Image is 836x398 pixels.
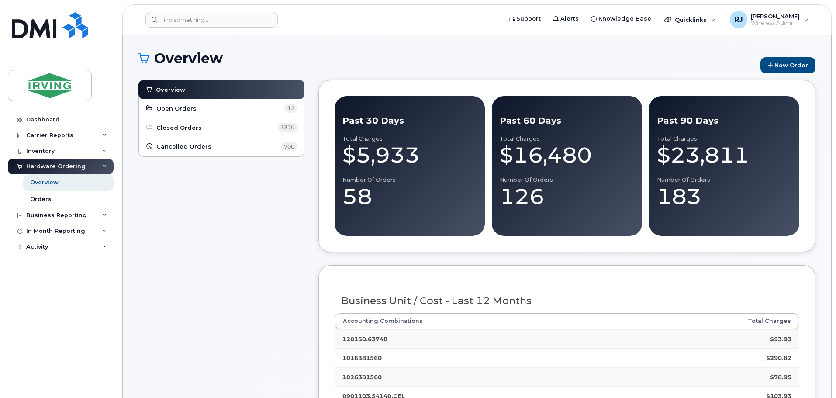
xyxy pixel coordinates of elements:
div: Total Charges [342,135,477,142]
a: Open Orders 12 [145,103,297,114]
a: Closed Orders 3370 [145,122,297,133]
a: New Order [760,57,815,73]
h1: Overview [138,51,756,66]
div: 126 [500,183,634,210]
div: Number of Orders [500,177,634,183]
div: $23,811 [657,142,791,168]
a: Cancelled Orders 700 [145,142,297,152]
div: Total Charges [500,135,634,142]
span: 3370 [277,123,297,132]
div: 58 [342,183,477,210]
div: Total Charges [657,135,791,142]
a: Overview [145,84,298,95]
div: Past 90 Days [657,114,791,127]
div: Number of Orders [657,177,791,183]
div: Past 30 Days [342,114,477,127]
strong: 1026381560 [342,374,382,381]
strong: 120150.63748 [342,336,387,343]
div: Past 60 Days [500,114,634,127]
strong: $78.95 [770,374,791,381]
strong: $93.93 [770,336,791,343]
div: $5,933 [342,142,477,168]
div: $16,480 [500,142,634,168]
span: Closed Orders [156,124,202,132]
th: Accounting Combinations [335,313,638,329]
span: Open Orders [156,104,197,113]
div: Number of Orders [342,177,477,183]
h3: Business Unit / Cost - Last 12 Months [341,295,793,306]
span: Cancelled Orders [156,142,211,151]
span: Overview [156,86,185,94]
div: 183 [657,183,791,210]
strong: $290.82 [766,354,791,361]
strong: 1016381560 [342,354,382,361]
th: Total Charges [638,313,799,329]
span: 12 [284,104,297,113]
span: 700 [281,142,297,151]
